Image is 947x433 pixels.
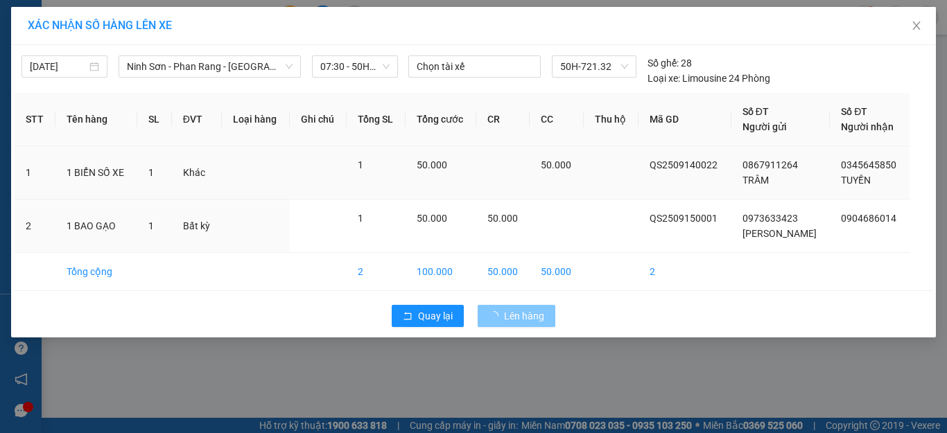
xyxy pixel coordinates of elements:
span: XÁC NHẬN SỐ HÀNG LÊN XE [28,19,172,32]
span: 0867911264 [742,159,798,170]
span: 1 [358,159,363,170]
td: 2 [347,253,406,291]
span: close [911,20,922,31]
b: [DOMAIN_NAME] [116,53,191,64]
span: Loại xe: [648,71,680,86]
th: STT [15,93,55,146]
th: Loại hàng [222,93,289,146]
b: Xe Đăng Nhân [17,89,61,154]
th: Tên hàng [55,93,137,146]
td: Khác [172,146,223,200]
span: QS2509140022 [650,159,718,170]
span: Người gửi [742,121,787,132]
span: 50.000 [541,159,571,170]
span: TRÂM [742,175,769,186]
span: 0345645850 [841,159,896,170]
span: 0904686014 [841,213,896,224]
th: CR [476,93,530,146]
span: Số ghế: [648,55,679,71]
td: Tổng cộng [55,253,137,291]
span: Số ĐT [742,106,769,117]
td: 1 BAO GẠO [55,200,137,253]
span: 50.000 [417,159,447,170]
td: 100.000 [406,253,476,291]
th: Mã GD [638,93,731,146]
td: 2 [15,200,55,253]
span: Lên hàng [504,308,544,324]
span: 50.000 [417,213,447,224]
span: TUYỀN [841,175,871,186]
th: ĐVT [172,93,223,146]
li: (c) 2017 [116,66,191,83]
span: 50.000 [487,213,518,224]
th: CC [530,93,584,146]
button: Lên hàng [478,305,555,327]
input: 15/09/2025 [30,59,87,74]
span: QS2509150001 [650,213,718,224]
td: Bất kỳ [172,200,223,253]
td: 50.000 [476,253,530,291]
th: Tổng cước [406,93,476,146]
td: 1 [15,146,55,200]
th: Ghi chú [290,93,347,146]
button: Close [897,7,936,46]
span: 0973633423 [742,213,798,224]
td: 1 BIỂN SỐ XE [55,146,137,200]
span: Số ĐT [841,106,867,117]
img: logo.jpg [150,17,184,51]
span: 50H-721.32 [560,56,628,77]
span: 1 [148,167,154,178]
button: rollbackQuay lại [392,305,464,327]
span: 1 [148,220,154,231]
th: Thu hộ [584,93,638,146]
div: Limousine 24 Phòng [648,71,770,86]
span: loading [489,311,504,321]
span: Ninh Sơn - Phan Rang - Sài Gòn [127,56,293,77]
td: 2 [638,253,731,291]
span: Quay lại [418,308,453,324]
b: Gửi khách hàng [85,20,137,85]
td: 50.000 [530,253,584,291]
span: 1 [358,213,363,224]
span: [PERSON_NAME] [742,228,817,239]
span: 07:30 - 50H-721.32 [320,56,390,77]
div: 28 [648,55,692,71]
th: Tổng SL [347,93,406,146]
span: down [285,62,293,71]
span: rollback [403,311,412,322]
span: Người nhận [841,121,894,132]
th: SL [137,93,171,146]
